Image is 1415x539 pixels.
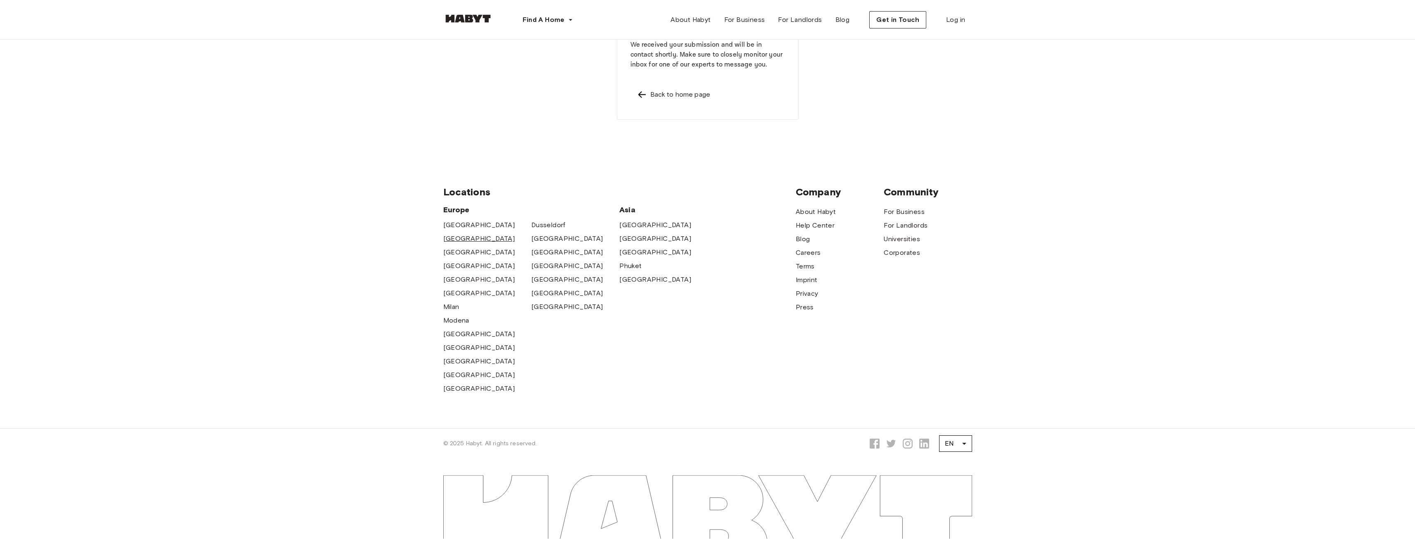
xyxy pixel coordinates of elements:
[671,15,711,25] span: About Habyt
[884,248,920,258] a: Corporates
[619,234,691,244] a: [GEOGRAPHIC_DATA]
[619,247,691,257] a: [GEOGRAPHIC_DATA]
[630,83,785,106] a: Left pointing arrowBack to home page
[531,302,603,312] a: [GEOGRAPHIC_DATA]
[443,329,515,339] a: [GEOGRAPHIC_DATA]
[718,12,772,28] a: For Business
[443,370,515,380] a: [GEOGRAPHIC_DATA]
[724,15,765,25] span: For Business
[829,12,856,28] a: Blog
[443,186,796,198] span: Locations
[884,186,972,198] span: Community
[443,261,515,271] a: [GEOGRAPHIC_DATA]
[516,12,580,28] button: Find A Home
[443,356,515,366] a: [GEOGRAPHIC_DATA]
[443,205,620,215] span: Europe
[869,11,926,28] button: Get in Touch
[884,221,927,230] a: For Landlords
[443,220,515,230] a: [GEOGRAPHIC_DATA]
[619,275,691,285] a: [GEOGRAPHIC_DATA]
[531,234,603,244] a: [GEOGRAPHIC_DATA]
[796,234,810,244] a: Blog
[876,15,919,25] span: Get in Touch
[531,220,566,230] a: Dusseldorf
[619,261,642,271] a: Phuket
[443,247,515,257] a: [GEOGRAPHIC_DATA]
[796,302,814,312] a: Press
[946,15,965,25] span: Log in
[796,221,835,230] a: Help Center
[619,205,707,215] span: Asia
[443,316,469,325] a: Modena
[443,302,459,312] a: Milan
[835,15,850,25] span: Blog
[443,343,515,353] a: [GEOGRAPHIC_DATA]
[443,288,515,298] a: [GEOGRAPHIC_DATA]
[664,12,717,28] a: About Habyt
[796,289,818,299] a: Privacy
[796,207,836,217] a: About Habyt
[619,220,691,230] a: [GEOGRAPHIC_DATA]
[884,207,925,217] a: For Business
[443,439,537,448] span: © 2025 Habyt. All rights reserved.
[939,12,972,28] a: Log in
[796,186,884,198] span: Company
[630,40,785,70] p: We received your submission and will be in contact shortly. Make sure to closely monitor your inb...
[443,384,515,394] a: [GEOGRAPHIC_DATA]
[771,12,828,28] a: For Landlords
[443,234,515,244] a: [GEOGRAPHIC_DATA]
[523,15,565,25] span: Find A Home
[778,15,822,25] span: For Landlords
[531,247,603,257] a: [GEOGRAPHIC_DATA]
[796,248,821,258] a: Careers
[531,288,603,298] a: [GEOGRAPHIC_DATA]
[443,275,515,285] a: [GEOGRAPHIC_DATA]
[637,90,647,100] img: Left pointing arrow
[796,275,818,285] a: Imprint
[531,275,603,285] a: [GEOGRAPHIC_DATA]
[531,261,603,271] a: [GEOGRAPHIC_DATA]
[650,90,711,100] div: Back to home page
[884,234,920,244] a: Universities
[939,432,972,455] div: EN
[796,261,815,271] a: Terms
[443,14,493,23] img: Habyt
